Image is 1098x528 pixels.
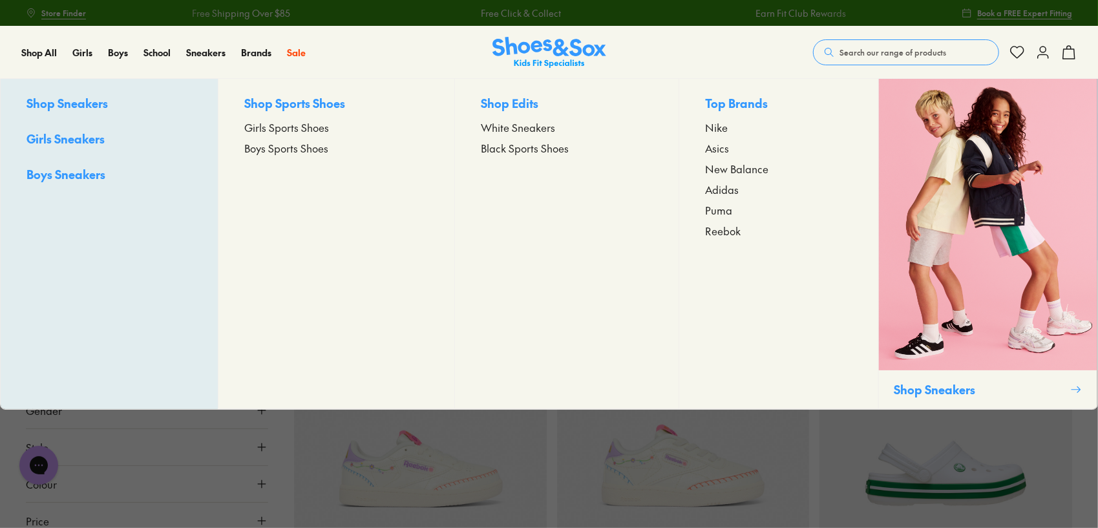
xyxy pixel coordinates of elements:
a: Sneakers [186,46,226,59]
button: Style [26,429,268,465]
span: Boys Sneakers [26,166,105,182]
img: SNS_WEBASSETS_CollectionHero_1280x1600_5.png [879,79,1097,370]
span: Store Finder [41,7,86,19]
span: Book a FREE Expert Fitting [977,7,1072,19]
p: Shop Edits [481,94,653,114]
a: Nike [705,120,852,135]
span: Reebok [705,223,741,238]
a: Earn Fit Club Rewards [739,6,830,20]
a: School [143,46,171,59]
p: Top Brands [705,94,852,114]
iframe: Gorgias live chat messenger [13,441,65,489]
a: Puma [705,202,852,218]
a: Book a FREE Expert Fitting [962,1,1072,25]
span: Puma [705,202,732,218]
a: Girls [72,46,92,59]
button: Search our range of products [813,39,999,65]
a: Black Sports Shoes [481,140,653,156]
span: Adidas [705,182,739,197]
a: Girls Sports Shoes [244,120,429,135]
a: Brands [241,46,271,59]
p: Shop Sneakers [894,381,1065,398]
span: Nike [705,120,728,135]
a: Shop Sneakers [878,79,1097,409]
a: White Sneakers [481,120,653,135]
a: Sale [287,46,306,59]
a: Girls Sneakers [26,130,192,150]
button: Gender [26,392,268,428]
a: Asics [705,140,852,156]
span: Shop Sneakers [26,95,108,111]
button: Colour [26,466,268,502]
span: Gender [26,403,62,418]
a: Shoes & Sox [492,37,606,69]
span: Asics [705,140,729,156]
a: Reebok [705,223,852,238]
p: Shop Sports Shoes [244,94,429,114]
a: Boys Sneakers [26,165,192,185]
span: Girls Sneakers [26,131,105,147]
a: Free Click & Collect [465,6,545,20]
span: Black Sports Shoes [481,140,569,156]
span: Style [26,439,48,455]
a: Store Finder [26,1,86,25]
span: White Sneakers [481,120,555,135]
a: New Balance [705,161,852,176]
a: Boys Sports Shoes [244,140,429,156]
a: Boys [108,46,128,59]
a: Adidas [705,182,852,197]
span: Girls Sports Shoes [244,120,329,135]
a: Free Shipping Over $85 [176,6,274,20]
span: Boys Sports Shoes [244,140,328,156]
span: Search our range of products [839,47,946,58]
a: Shop All [21,46,57,59]
img: SNS_Logo_Responsive.svg [492,37,606,69]
a: Shop Sneakers [26,94,192,114]
span: New Balance [705,161,768,176]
